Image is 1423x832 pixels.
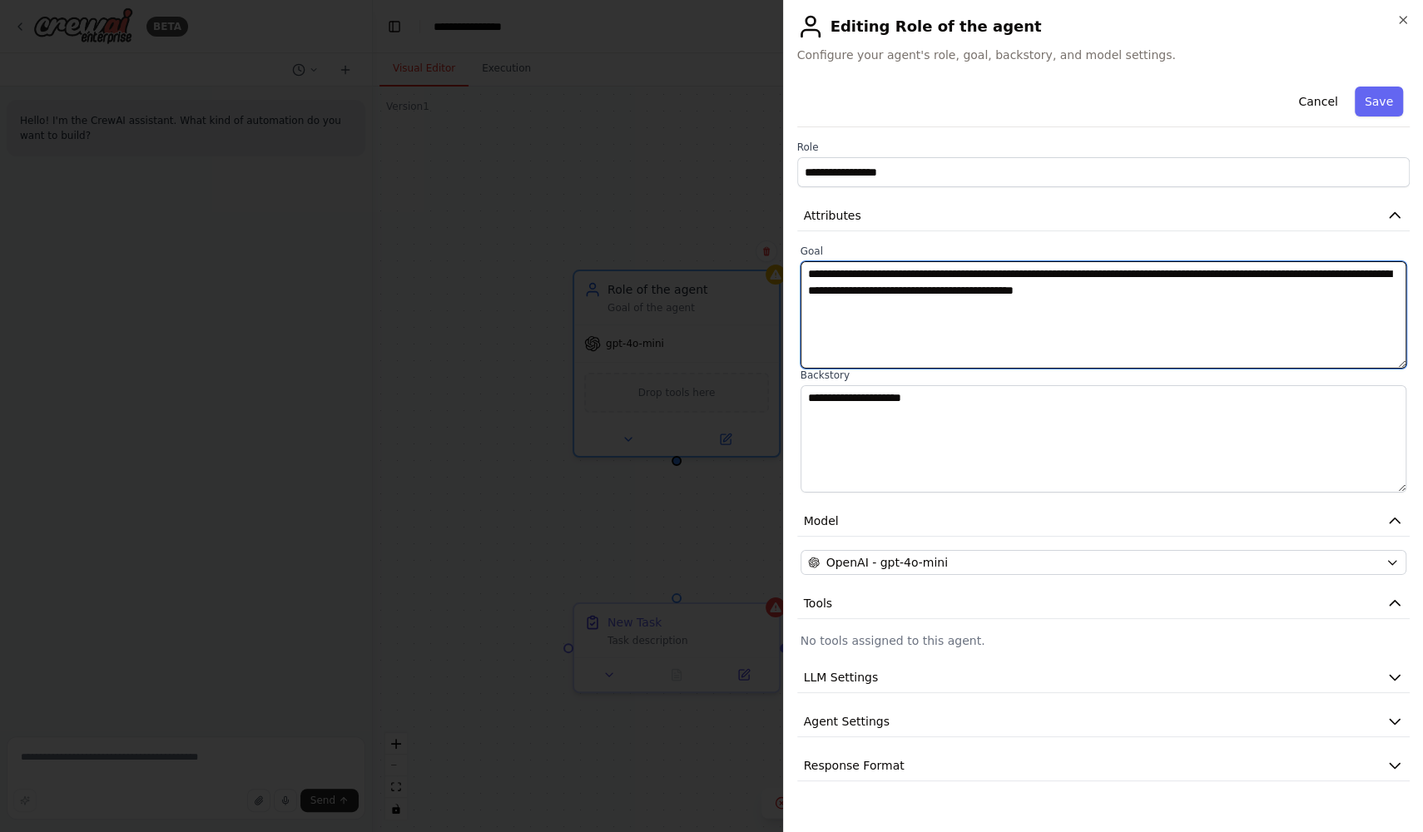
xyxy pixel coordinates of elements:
button: Attributes [797,201,1411,231]
span: Agent Settings [804,713,890,730]
label: Goal [801,245,1407,258]
span: Configure your agent's role, goal, backstory, and model settings. [797,47,1411,63]
span: Response Format [804,757,905,774]
label: Role [797,141,1411,154]
button: LLM Settings [797,662,1411,693]
button: Cancel [1288,87,1347,116]
p: No tools assigned to this agent. [801,632,1407,649]
span: OpenAI - gpt-4o-mini [826,554,948,571]
button: Save [1355,87,1403,116]
span: LLM Settings [804,669,879,686]
button: Tools [797,588,1411,619]
button: OpenAI - gpt-4o-mini [801,550,1407,575]
button: Agent Settings [797,706,1411,737]
span: Tools [804,595,833,612]
button: Response Format [797,750,1411,781]
h2: Editing Role of the agent [797,13,1411,40]
label: Backstory [801,369,1407,382]
span: Attributes [804,207,861,224]
button: Model [797,506,1411,537]
span: Model [804,513,839,529]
